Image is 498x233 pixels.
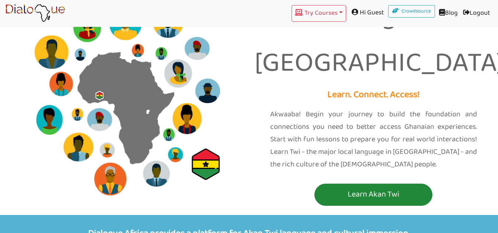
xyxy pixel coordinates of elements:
[255,87,493,103] p: Learn. Connect. Access!
[314,184,432,206] button: Learn Akan Twi
[292,5,346,22] button: Try Courses
[435,5,460,22] a: Blog
[316,188,431,201] p: Learn Akan Twi
[270,108,477,171] p: Akwaaba! Begin your journey to build the foundation and connections you need to better access Gha...
[460,5,493,22] a: Logout
[388,5,435,18] a: Crowdsource
[5,4,65,22] img: learn African language platform app
[346,5,388,20] span: Hi Guest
